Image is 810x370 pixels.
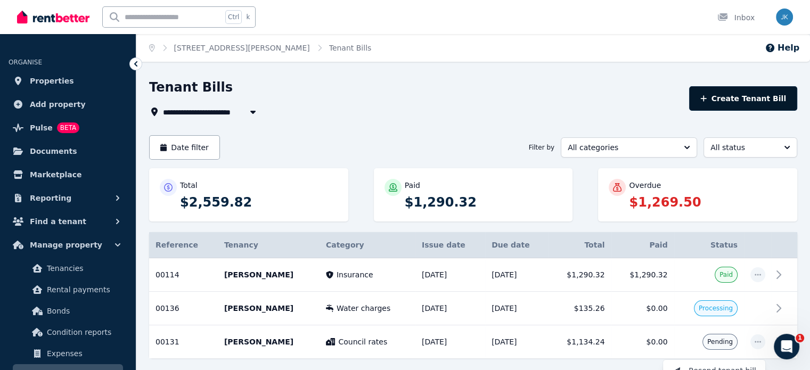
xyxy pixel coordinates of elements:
[13,343,123,364] a: Expenses
[9,70,127,92] a: Properties
[57,122,79,133] span: BETA
[485,232,548,258] th: Due date
[320,232,415,258] th: Category
[180,194,338,211] p: $2,559.82
[337,303,390,314] span: Water charges
[719,270,733,279] span: Paid
[47,347,119,360] span: Expenses
[485,325,548,359] td: [DATE]
[689,86,797,111] button: Create Tenant Bill
[246,13,250,21] span: k
[30,215,86,228] span: Find a tenant
[9,234,127,256] button: Manage property
[224,269,313,280] p: [PERSON_NAME]
[561,137,697,158] button: All categories
[9,164,127,185] a: Marketplace
[485,258,548,292] td: [DATE]
[218,232,320,258] th: Tenancy
[415,232,485,258] th: Issue date
[224,336,313,347] p: [PERSON_NAME]
[9,141,127,162] a: Documents
[529,143,554,152] span: Filter by
[611,325,674,359] td: $0.00
[776,9,793,26] img: Joseph Khalife
[796,334,804,342] span: 1
[47,262,119,275] span: Tenancies
[611,232,674,258] th: Paid
[415,325,485,359] td: [DATE]
[405,194,562,211] p: $1,290.32
[9,187,127,209] button: Reporting
[149,135,220,160] button: Date filter
[156,338,179,346] span: 00131
[156,304,179,313] span: 00136
[47,326,119,339] span: Condition reports
[30,98,86,111] span: Add property
[9,211,127,232] button: Find a tenant
[30,192,71,204] span: Reporting
[9,117,127,138] a: PulseBETA
[149,79,233,96] h1: Tenant Bills
[47,305,119,317] span: Bonds
[30,239,102,251] span: Manage property
[156,241,198,249] span: Reference
[30,75,74,87] span: Properties
[47,283,119,296] span: Rental payments
[174,44,310,52] a: [STREET_ADDRESS][PERSON_NAME]
[717,12,755,23] div: Inbox
[765,42,799,54] button: Help
[225,10,242,24] span: Ctrl
[415,258,485,292] td: [DATE]
[703,137,797,158] button: All status
[548,258,611,292] td: $1,290.32
[405,180,420,191] p: Paid
[707,338,733,346] span: Pending
[13,258,123,279] a: Tenancies
[9,94,127,115] a: Add property
[548,232,611,258] th: Total
[611,258,674,292] td: $1,290.32
[136,34,384,62] nav: Breadcrumb
[180,180,198,191] p: Total
[329,44,372,52] a: Tenant Bills
[674,232,744,258] th: Status
[415,292,485,325] td: [DATE]
[30,121,53,134] span: Pulse
[337,269,373,280] span: Insurance
[568,142,675,153] span: All categories
[629,180,661,191] p: Overdue
[485,292,548,325] td: [DATE]
[699,304,733,313] span: Processing
[30,145,77,158] span: Documents
[17,9,89,25] img: RentBetter
[548,292,611,325] td: $135.26
[629,194,787,211] p: $1,269.50
[9,59,42,66] span: ORGANISE
[224,303,313,314] p: [PERSON_NAME]
[710,142,775,153] span: All status
[338,336,387,347] span: Council rates
[774,334,799,359] iframe: Intercom live chat
[13,279,123,300] a: Rental payments
[156,270,179,279] span: 00114
[13,322,123,343] a: Condition reports
[30,168,81,181] span: Marketplace
[548,325,611,359] td: $1,134.24
[611,292,674,325] td: $0.00
[13,300,123,322] a: Bonds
